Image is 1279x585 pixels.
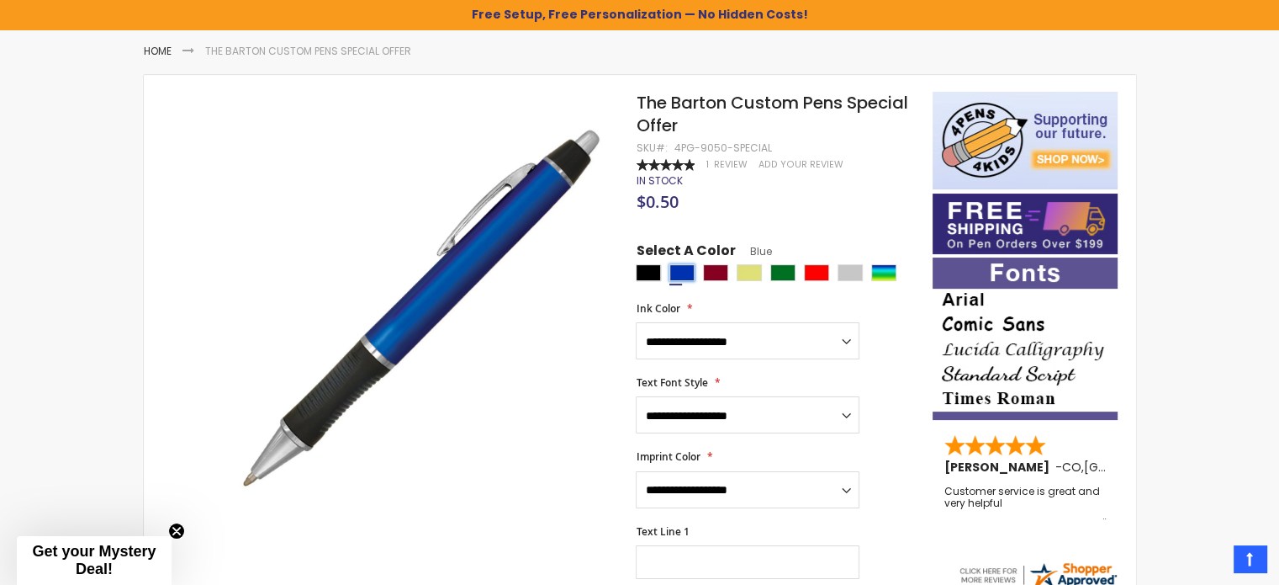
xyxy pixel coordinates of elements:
span: Select A Color [636,242,735,264]
span: Text Line 1 [636,524,689,539]
a: Add Your Review [758,158,843,171]
a: Home [144,44,172,58]
a: Top [1234,545,1266,572]
span: CO [1062,459,1081,476]
strong: SKU [636,141,667,155]
div: Get your Mystery Deal!Close teaser [17,536,172,585]
div: Red [804,264,829,281]
div: Black [636,264,661,281]
img: Free shipping on orders over $199 [933,194,1118,254]
button: Close teaser [168,523,185,540]
span: Review [713,158,747,171]
img: font-personalization-examples [933,258,1118,420]
span: The Barton Custom Pens Special Offer [636,91,907,137]
div: Green [770,264,795,281]
span: 1 [706,158,708,171]
span: $0.50 [636,190,678,213]
div: Blue [669,264,695,281]
li: The Barton Custom Pens Special Offer [205,45,411,58]
img: barton_side_blue_2_1.jpg [229,116,613,501]
span: - , [1055,459,1208,476]
a: 1 Review [706,158,749,171]
div: Silver [838,264,863,281]
span: Blue [735,244,771,258]
span: Text Font Style [636,375,707,390]
div: 100% [636,159,695,171]
div: Availability [636,174,682,188]
div: Gold [737,264,762,281]
span: In stock [636,173,682,188]
img: 4pens 4 kids [933,92,1118,189]
div: Customer service is great and very helpful [944,486,1107,522]
span: Ink Color [636,301,679,316]
div: 4PG-9050-SPECIAL [674,141,771,155]
div: Assorted [871,264,896,281]
span: Get your Mystery Deal! [32,543,156,577]
div: Burgundy [703,264,728,281]
span: [PERSON_NAME] [944,459,1055,476]
span: Imprint Color [636,449,700,464]
span: [GEOGRAPHIC_DATA] [1084,459,1208,476]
